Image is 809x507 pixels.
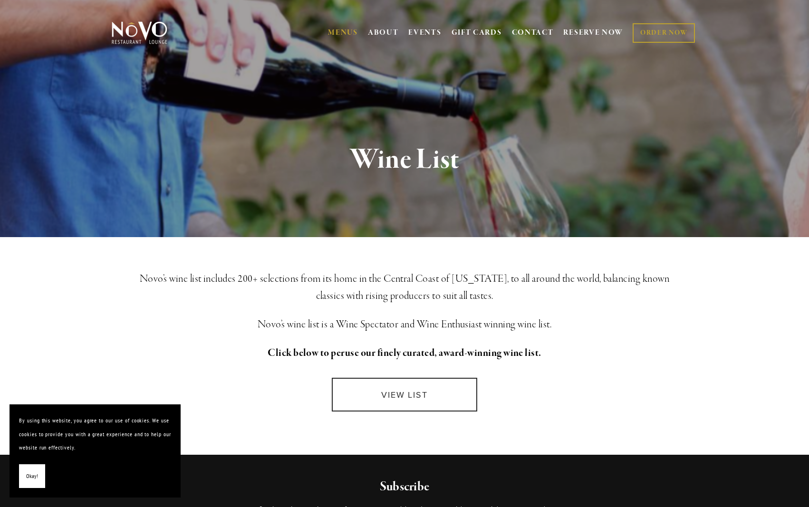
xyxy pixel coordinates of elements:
[332,378,477,411] a: VIEW LIST
[127,270,682,305] h3: Novo’s wine list includes 200+ selections from its home in the Central Coast of [US_STATE], to al...
[110,21,169,45] img: Novo Restaurant &amp; Lounge
[19,414,171,455] p: By using this website, you agree to our use of cookies. We use cookies to provide you with a grea...
[268,346,541,360] strong: Click below to peruse our finely curated, award-winning wine list.
[26,469,38,483] span: Okay!
[452,24,502,42] a: GIFT CARDS
[10,404,181,497] section: Cookie banner
[19,464,45,488] button: Okay!
[633,23,695,43] a: ORDER NOW
[368,28,399,38] a: ABOUT
[563,24,623,42] a: RESERVE NOW
[328,28,358,38] a: MENUS
[408,28,441,38] a: EVENTS
[169,478,640,496] h2: Subscribe
[512,24,554,42] a: CONTACT
[127,144,682,175] h1: Wine List
[127,316,682,333] h3: Novo’s wine list is a Wine Spectator and Wine Enthusiast winning wine list.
